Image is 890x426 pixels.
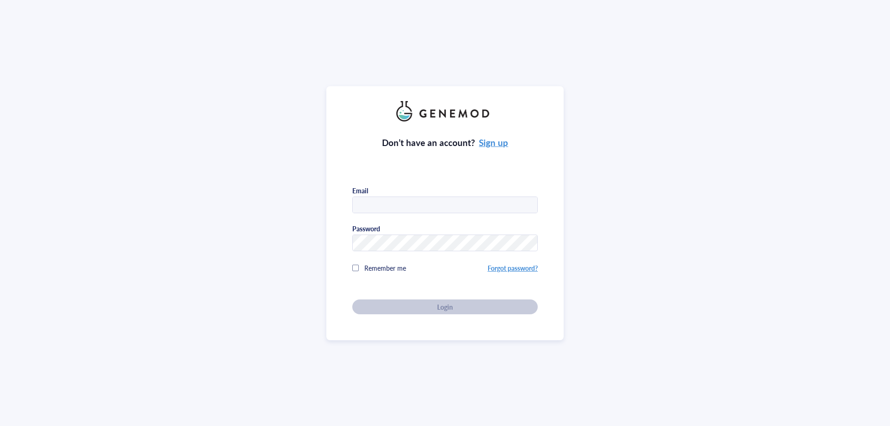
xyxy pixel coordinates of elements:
img: genemod_logo_light-BcqUzbGq.png [396,101,494,121]
div: Password [352,224,380,233]
a: Forgot password? [488,263,538,273]
a: Sign up [479,136,508,149]
span: Remember me [364,263,406,273]
div: Don’t have an account? [382,136,509,149]
div: Email [352,186,368,195]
